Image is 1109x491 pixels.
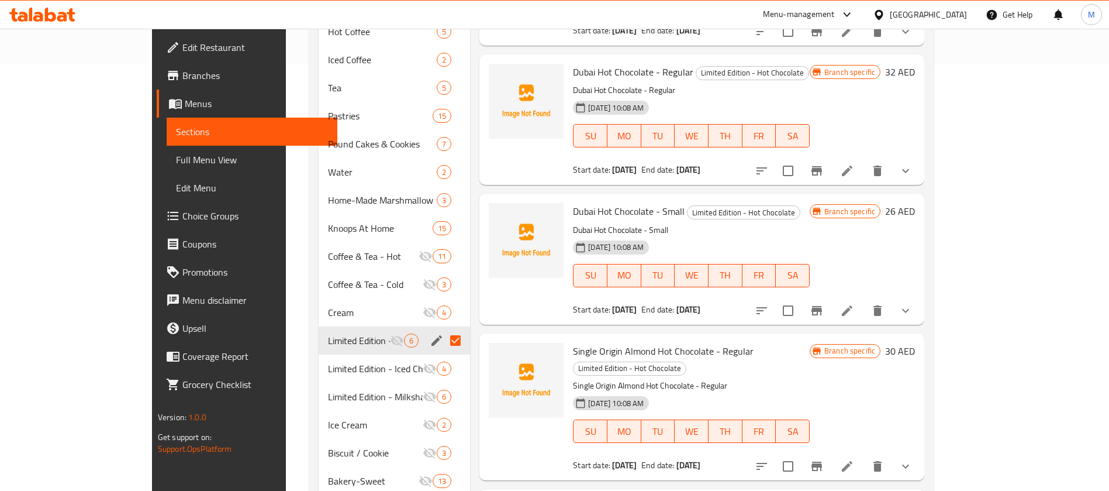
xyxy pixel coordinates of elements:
[803,297,831,325] button: Branch-specific-item
[780,423,805,440] span: SA
[607,124,641,147] button: MO
[328,25,437,39] div: Hot Coffee
[641,124,675,147] button: TU
[573,458,610,473] span: Start date:
[863,452,892,480] button: delete
[437,363,451,375] span: 4
[863,157,892,185] button: delete
[437,392,451,403] span: 6
[328,165,437,179] div: Water
[709,124,742,147] button: TH
[583,398,648,409] span: [DATE] 10:08 AM
[319,355,470,383] div: Limited Edition - Iced Chocolate4
[583,242,648,253] span: [DATE] 10:08 AM
[176,153,328,167] span: Full Menu View
[675,420,709,443] button: WE
[687,206,800,219] span: Limited Edition - Hot Chocolate
[899,164,913,178] svg: Show Choices
[840,25,854,39] a: Edit menu item
[423,446,437,460] svg: Inactive section
[676,458,701,473] b: [DATE]
[437,418,451,432] div: items
[437,193,451,207] div: items
[157,286,337,314] a: Menu disclaimer
[747,267,772,284] span: FR
[182,377,328,392] span: Grocery Checklist
[573,202,685,220] span: Dubai Hot Chocolate - Small
[892,452,920,480] button: show more
[578,128,603,145] span: SU
[747,423,772,440] span: FR
[437,307,451,318] span: 4
[437,165,451,179] div: items
[319,270,470,298] div: Coffee & Tea - Cold3
[328,81,437,95] span: Tea
[437,446,451,460] div: items
[892,297,920,325] button: show more
[319,411,470,439] div: Ice Cream2
[1088,8,1095,21] span: M
[696,66,809,80] div: Limited Edition - Hot Chocolate
[748,18,776,46] button: sort-choices
[803,452,831,480] button: Branch-specific-item
[182,68,328,83] span: Branches
[709,420,742,443] button: TH
[328,418,423,432] span: Ice Cream
[583,102,648,114] span: [DATE] 10:08 AM
[573,342,754,360] span: Single Origin Almond Hot Chocolate - Regular
[675,264,709,287] button: WE
[437,26,451,37] span: 5
[573,63,693,81] span: Dubai Hot Chocolate - Regular
[713,267,738,284] span: TH
[437,167,451,178] span: 2
[433,109,451,123] div: items
[423,362,437,376] svg: Inactive section
[437,25,451,39] div: items
[433,251,451,262] span: 11
[742,124,776,147] button: FR
[641,458,674,473] span: End date:
[328,390,423,404] span: Limited Edition - Milkshake
[578,423,603,440] span: SU
[863,297,892,325] button: delete
[676,23,701,38] b: [DATE]
[167,146,337,174] a: Full Menu View
[328,362,423,376] div: Limited Edition - Iced Chocolate
[612,162,637,177] b: [DATE]
[328,249,419,263] div: Coffee & Tea - Hot
[437,81,451,95] div: items
[676,302,701,317] b: [DATE]
[437,139,451,150] span: 7
[437,137,451,151] div: items
[885,343,915,359] h6: 30 AED
[328,221,433,235] div: Knoops At Home
[157,33,337,61] a: Edit Restaurant
[419,474,433,488] svg: Inactive section
[820,67,880,78] span: Branch specific
[437,279,451,290] span: 3
[437,83,451,94] span: 5
[158,430,212,445] span: Get support on:
[433,476,451,487] span: 13
[319,439,470,467] div: Biscuit / Cookie3
[319,46,470,74] div: Iced Coffee2
[433,223,451,234] span: 15
[776,264,810,287] button: SA
[419,249,433,263] svg: Inactive section
[319,158,470,186] div: Water2
[328,109,433,123] span: Pastries
[573,223,810,238] p: Dubai Hot Chocolate - Small
[428,332,445,349] button: edit
[437,53,451,67] div: items
[157,258,337,286] a: Promotions
[319,18,470,46] div: Hot Coffee5
[328,305,423,320] span: Cream
[158,410,186,425] span: Version:
[675,124,709,147] button: WE
[742,420,776,443] button: FR
[182,209,328,223] span: Choice Groups
[328,474,419,488] span: Bakery-Sweet
[709,264,742,287] button: TH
